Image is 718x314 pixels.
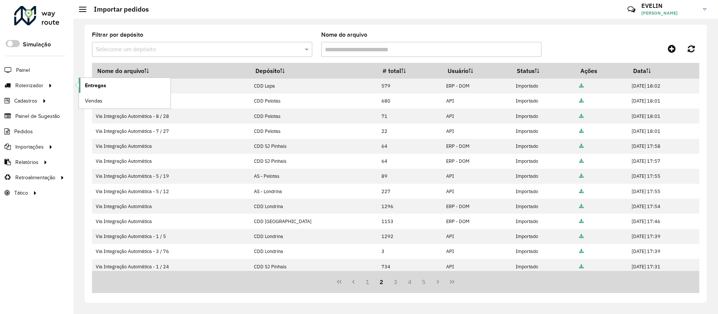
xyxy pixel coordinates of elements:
span: Entregas [85,82,106,89]
td: Importado [512,184,575,199]
a: Arquivo completo [579,188,584,195]
a: Contato Rápido [623,1,639,18]
span: Painel [16,66,30,74]
td: Via Integração Automática - 4 / 18 [92,94,250,109]
td: ERP - DOM [442,214,512,229]
a: Arquivo completo [579,173,584,179]
td: ERP - DOM [442,79,512,94]
td: Via Integração Automática [92,214,250,229]
a: Arquivo completo [579,158,584,164]
span: Retroalimentação [15,174,55,182]
th: Nome do arquivo [92,63,250,79]
span: Tático [14,189,28,197]
td: 1153 [377,214,442,229]
span: Cadastros [14,97,37,105]
a: Arquivo completo [579,143,584,149]
td: API [442,229,512,244]
span: [PERSON_NAME] [641,10,697,16]
td: CDD Pelotas [250,94,377,109]
td: 64 [377,154,442,169]
th: Depósito [250,63,377,79]
td: Via Integração Automática - 1 / 24 [92,259,250,274]
td: [DATE] 17:54 [628,199,699,214]
td: 89 [377,169,442,184]
th: Usuário [442,63,512,79]
span: Importações [15,143,44,151]
span: Roteirizador [15,82,43,89]
td: 22 [377,124,442,138]
td: [DATE] 17:39 [628,229,699,244]
button: 5 [417,275,431,289]
button: 3 [389,275,403,289]
td: Importado [512,109,575,124]
a: Arquivo completo [579,248,584,254]
td: Importado [512,244,575,259]
td: [DATE] 17:57 [628,154,699,169]
td: API [442,169,512,184]
a: Arquivo completo [579,128,584,134]
button: Previous Page [346,275,360,289]
label: Filtrar por depósito [92,30,143,39]
td: Importado [512,214,575,229]
td: API [442,124,512,138]
td: ERP - DOM [442,154,512,169]
td: Via Integração Automática - 3 / 76 [92,244,250,259]
td: [DATE] 17:31 [628,259,699,274]
td: Importado [512,94,575,109]
button: Last Page [445,275,459,289]
a: Arquivo completo [579,98,584,104]
a: Arquivo completo [579,83,584,89]
td: CDD Londrina [250,229,377,244]
td: CDD SJ Pinhais [250,139,377,154]
td: Via Integração Automática - 7 / 27 [92,124,250,138]
td: 1296 [377,199,442,214]
td: ERP - DOM [442,199,512,214]
h3: EVELIN [641,2,697,9]
td: Importado [512,139,575,154]
td: Via Integração Automática [92,139,250,154]
button: Next Page [431,275,445,289]
th: Ações [575,63,628,79]
td: [DATE] 17:39 [628,244,699,259]
button: 4 [403,275,417,289]
a: Arquivo completo [579,113,584,119]
td: 71 [377,109,442,124]
span: Relatórios [15,158,39,166]
h2: Importar pedidos [86,5,149,13]
td: Via Integração Automática [92,154,250,169]
td: Via Integração Automática - 5 / 12 [92,184,250,199]
td: 579 [377,79,442,94]
label: Simulação [23,40,51,49]
td: Importado [512,79,575,94]
td: API [442,184,512,199]
td: CDD Londrina [250,199,377,214]
td: ERP - DOM [442,139,512,154]
td: [DATE] 17:55 [628,184,699,199]
th: Data [628,63,699,79]
a: Arquivo completo [579,203,584,210]
th: # total [377,63,442,79]
td: Via Integração Automática - 1 / 5 [92,229,250,244]
td: Importado [512,169,575,184]
td: Importado [512,199,575,214]
td: [DATE] 18:01 [628,109,699,124]
td: API [442,259,512,274]
a: Vendas [79,93,171,108]
td: CDD Pelotas [250,109,377,124]
a: Arquivo completo [579,218,584,225]
span: Pedidos [14,128,33,135]
button: 2 [374,275,389,289]
td: 64 [377,139,442,154]
td: API [442,244,512,259]
td: 3 [377,244,442,259]
span: Vendas [85,97,102,105]
td: 1292 [377,229,442,244]
a: Entregas [79,78,171,93]
td: [DATE] 17:55 [628,169,699,184]
td: CDD [GEOGRAPHIC_DATA] [250,214,377,229]
td: AS - Londrina [250,184,377,199]
td: Importado [512,259,575,274]
td: Importado [512,154,575,169]
td: CDD Pelotas [250,124,377,138]
td: 734 [377,259,442,274]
